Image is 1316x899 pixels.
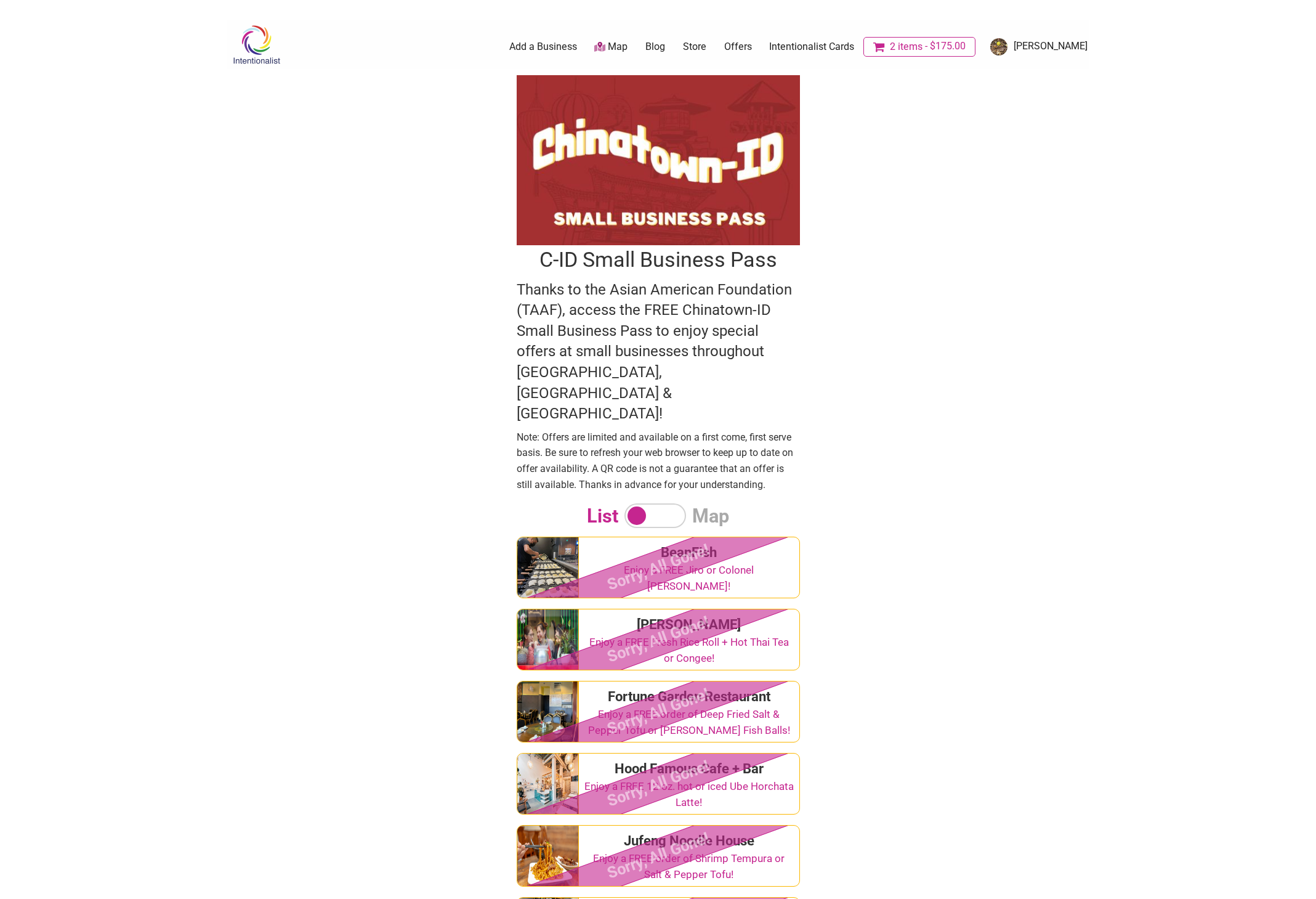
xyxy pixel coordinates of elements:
p: Note: Offers are limited and available on a first come, first serve basis. Be sure to refresh you... [517,429,800,492]
a: Add a Business [509,40,577,54]
a: Blog [645,40,665,54]
i: Cart [873,41,887,53]
a: Map [594,40,628,54]
a: Intentionalist Cards [769,40,854,54]
div: Enjoy a FREE 12 oz. hot or iced Ube Horchata Latte! [584,779,794,810]
div: Enjoy a FREE Jiro or Colonel [PERSON_NAME]! [584,563,794,594]
div: Hood Famous Cafe + Bar [584,759,794,779]
div: Enjoy a FREE order of Deep Fried Salt & Pepper Tofu or [PERSON_NAME] Fish Balls! [584,707,794,738]
img: Fortunate Garden Restaurant [517,681,579,743]
a: Offers [724,40,752,54]
img: BeanFish [517,537,579,599]
img: Jufeng Noodle House [517,826,579,887]
a: Store [683,40,706,54]
div: [PERSON_NAME] [584,614,794,635]
h1: C-ID Small Business Pass [517,245,800,275]
span: $175.00 [922,41,966,51]
div: BeanFish [584,542,794,563]
img: Chinatown-ID Small Business Pass [517,75,800,245]
div: Jufeng Noodle House [584,831,794,851]
a: [PERSON_NAME] [984,36,1088,58]
span: 2 items [890,42,922,52]
div: Fortune Garden Restaurant [584,686,794,707]
h4: Thanks to the Asian American Foundation (TAAF), access the FREE Chinatown-ID Small Business Pass ... [517,280,800,425]
div: Map [692,502,729,531]
div: Enjoy a FREE order of Shrimp Tempura or Salt & Pepper Tofu! [584,851,794,882]
a: Cart2 items$175.00 [863,37,975,57]
img: Intentionalist [227,25,286,65]
img: E-Jae Pak Mor [517,609,579,671]
div: List [587,502,618,531]
div: Enjoy a FREE Fresh Rice Roll + Hot Thai Tea or Congee! [584,635,794,666]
